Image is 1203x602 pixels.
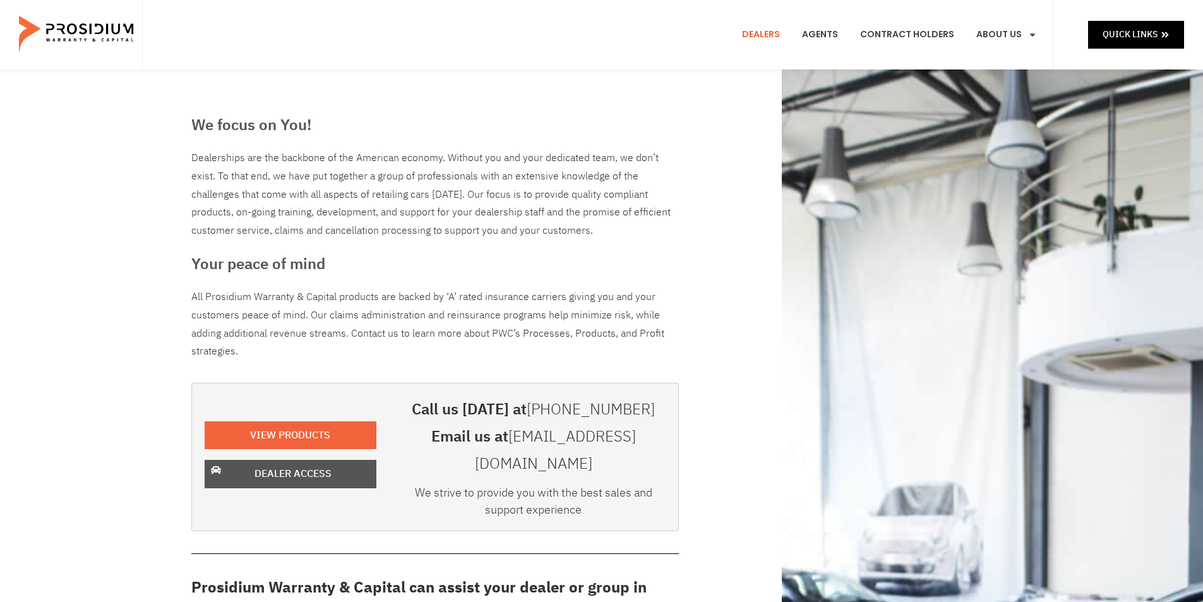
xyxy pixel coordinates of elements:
[191,253,679,275] h3: Your peace of mind
[205,460,376,488] a: Dealer Access
[1088,21,1184,48] a: Quick Links
[402,396,666,423] h3: Call us [DATE] at
[191,114,679,136] h3: We focus on You!
[250,426,330,445] span: View Products
[967,11,1046,58] a: About Us
[851,11,964,58] a: Contract Holders
[793,11,847,58] a: Agents
[402,423,666,478] h3: Email us at
[733,11,789,58] a: Dealers
[733,11,1046,58] nav: Menu
[254,465,332,483] span: Dealer Access
[475,425,636,475] a: [EMAIL_ADDRESS][DOMAIN_NAME]
[205,421,376,450] a: View Products
[402,484,666,524] div: We strive to provide you with the best sales and support experience
[191,288,679,361] p: All Prosidium Warranty & Capital products are backed by ‘A’ rated insurance carriers giving you a...
[244,1,284,11] span: Last Name
[1103,27,1158,42] span: Quick Links
[527,398,655,421] a: [PHONE_NUMBER]
[191,149,679,240] div: Dealerships are the backbone of the American economy. Without you and your dedicated team, we don...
